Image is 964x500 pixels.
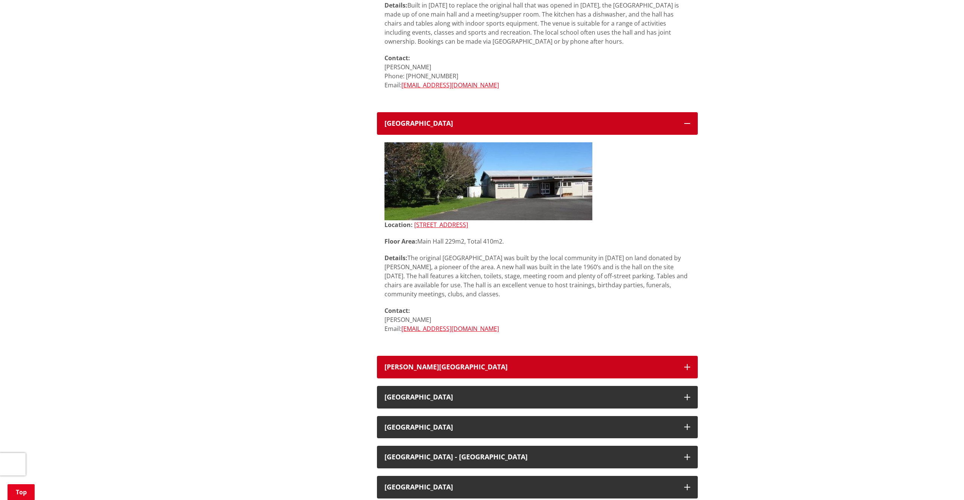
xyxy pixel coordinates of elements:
a: [STREET_ADDRESS] [414,221,468,229]
h3: [GEOGRAPHIC_DATA] [384,424,677,431]
strong: Floor Area: [384,237,417,245]
strong: Contact: [384,54,410,62]
button: [PERSON_NAME][GEOGRAPHIC_DATA] [377,356,698,378]
a: [EMAIL_ADDRESS][DOMAIN_NAME] [401,325,499,333]
img: Eureka-Hall-cropped [384,142,592,220]
h3: [GEOGRAPHIC_DATA] [384,393,677,401]
strong: Contact: [384,306,410,315]
h3: [GEOGRAPHIC_DATA] [384,120,677,127]
strong: Location: [384,221,413,229]
button: [GEOGRAPHIC_DATA] [377,476,698,498]
p: Built in [DATE] to replace the original hall that was opened in [DATE], the [GEOGRAPHIC_DATA] is ... [384,1,690,46]
a: [EMAIL_ADDRESS][DOMAIN_NAME] [401,81,499,89]
button: [GEOGRAPHIC_DATA] - [GEOGRAPHIC_DATA] [377,446,698,468]
strong: Details: [384,254,407,262]
button: [GEOGRAPHIC_DATA] [377,386,698,409]
h3: [GEOGRAPHIC_DATA] [384,483,677,491]
a: Top [8,484,35,500]
iframe: Messenger Launcher [929,468,956,495]
button: [GEOGRAPHIC_DATA] [377,112,698,135]
h3: [GEOGRAPHIC_DATA] - [GEOGRAPHIC_DATA] [384,453,677,461]
p: Main Hall 229m2, Total 410m2. [384,237,690,246]
p: The original [GEOGRAPHIC_DATA] was built by the local community in [DATE] on land donated by [PER... [384,253,690,299]
button: [GEOGRAPHIC_DATA] [377,416,698,439]
div: [PERSON_NAME][GEOGRAPHIC_DATA] [384,363,677,371]
p: [PERSON_NAME] Email: [384,306,690,333]
p: [PERSON_NAME] Phone: [PHONE_NUMBER] Email: [384,53,690,90]
strong: Details: [384,1,407,9]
